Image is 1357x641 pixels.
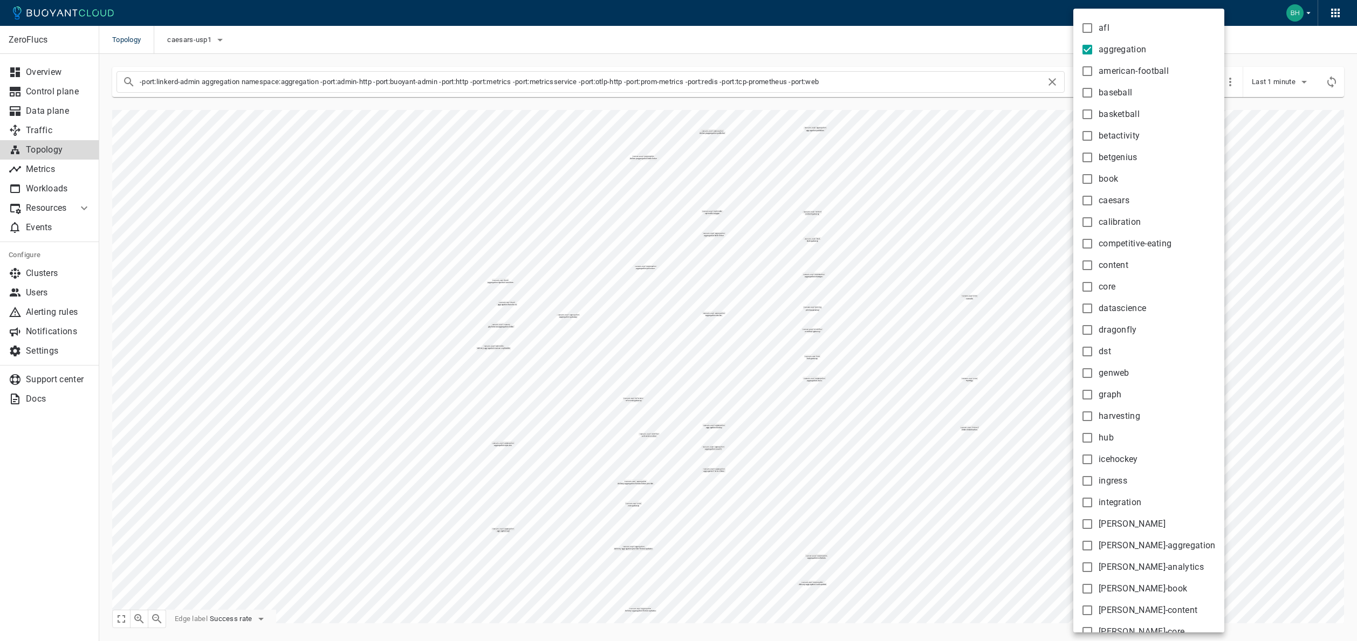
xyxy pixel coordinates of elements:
span: betgenius [1099,152,1137,163]
span: [PERSON_NAME] [1099,519,1166,529]
span: content [1099,260,1128,271]
span: calibration [1099,217,1141,228]
span: [PERSON_NAME]-aggregation [1099,540,1216,551]
span: [PERSON_NAME]-core [1099,626,1184,637]
span: american-football [1099,66,1169,77]
span: genweb [1099,368,1129,378]
span: dragonfly [1099,325,1137,335]
span: baseball [1099,87,1132,98]
span: basketball [1099,109,1140,120]
span: core [1099,281,1115,292]
span: datascience [1099,303,1146,314]
span: graph [1099,389,1122,400]
span: integration [1099,497,1141,508]
span: [PERSON_NAME]-content [1099,605,1197,616]
span: caesars [1099,195,1129,206]
span: harvesting [1099,411,1140,422]
span: icehockey [1099,454,1138,465]
span: dst [1099,346,1111,357]
span: aggregation [1099,44,1146,55]
span: [PERSON_NAME]-book [1099,583,1187,594]
span: book [1099,174,1118,184]
span: afl [1099,23,1109,33]
span: [PERSON_NAME]-analytics [1099,562,1204,573]
span: betactivity [1099,130,1140,141]
span: ingress [1099,475,1127,486]
span: hub [1099,432,1114,443]
span: competitive-eating [1099,238,1171,249]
